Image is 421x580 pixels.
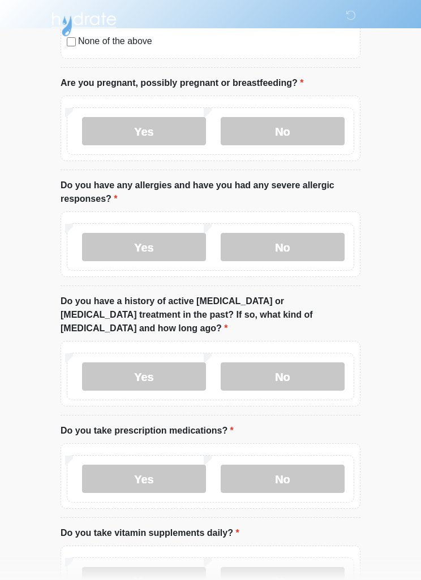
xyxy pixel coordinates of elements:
[49,8,118,37] img: Hydrate IV Bar - Arcadia Logo
[82,118,206,146] label: Yes
[221,233,345,262] label: No
[221,465,345,494] label: No
[82,233,206,262] label: Yes
[61,425,234,438] label: Do you take prescription medications?
[61,179,360,206] label: Do you have any allergies and have you had any severe allergic responses?
[221,363,345,391] label: No
[61,77,303,90] label: Are you pregnant, possibly pregnant or breastfeeding?
[61,295,360,336] label: Do you have a history of active [MEDICAL_DATA] or [MEDICAL_DATA] treatment in the past? If so, wh...
[82,465,206,494] label: Yes
[82,363,206,391] label: Yes
[221,118,345,146] label: No
[61,527,239,540] label: Do you take vitamin supplements daily?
